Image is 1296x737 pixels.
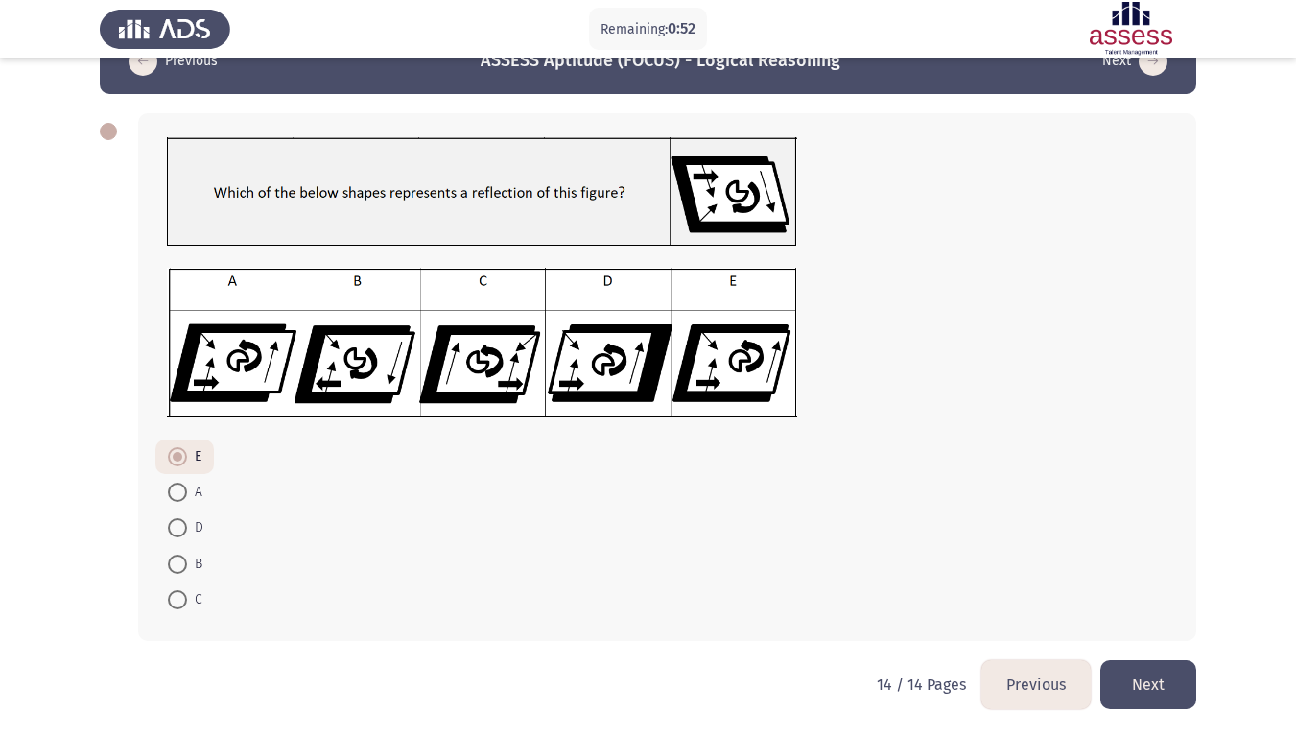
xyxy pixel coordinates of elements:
[187,445,201,468] span: E
[167,268,797,417] img: UkFYYV8wODJfQi5wbmcxNjkxMzI0MDU1MDMz.png
[187,553,202,576] span: B
[100,2,230,56] img: Assess Talent Management logo
[877,676,966,694] p: 14 / 14 Pages
[187,588,202,611] span: C
[187,481,202,504] span: A
[1100,660,1196,709] button: load next page
[1066,2,1196,56] img: Assessment logo of ASSESS Focus 4 Module Assessment (EN/AR) (Advanced - IB)
[167,137,797,246] img: UkFYYV8wODJfQSAucG5nMTY5MTMyMzk1OTk3NQ==.png
[1096,46,1173,77] button: load next page
[981,660,1091,709] button: load previous page
[601,17,695,41] p: Remaining:
[187,516,203,539] span: D
[668,19,695,37] span: 0:52
[123,46,224,77] button: load previous page
[481,49,840,73] h3: ASSESS Aptitude (FOCUS) - Logical Reasoning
